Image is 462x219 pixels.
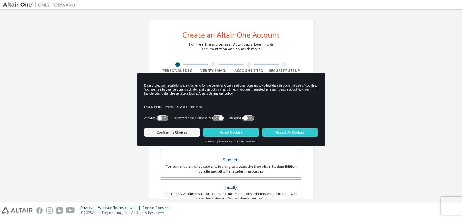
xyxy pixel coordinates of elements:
[80,205,98,210] div: Privacy
[267,68,303,73] div: Security Setup
[183,31,280,38] div: Create an Altair One Account
[164,164,298,174] div: For currently enrolled students looking to access the free Altair Student Edition bundle and all ...
[80,210,173,215] p: © 2025 Altair Engineering, Inc. All Rights Reserved.
[98,205,142,210] div: Website Terms of Use
[231,68,267,73] div: Account Info
[46,207,53,214] img: instagram.svg
[196,68,231,73] div: Verify Email
[66,207,75,214] img: youtube.svg
[3,2,78,8] img: Altair One
[160,68,196,73] div: Personal Info
[2,207,33,214] img: altair_logo.svg
[56,207,63,214] img: linkedin.svg
[142,205,173,210] div: Cookie Consent
[189,42,273,52] div: For Free Trials, Licenses, Downloads, Learning & Documentation and so much more.
[164,183,298,192] div: Faculty
[164,156,298,164] div: Students
[36,207,43,214] img: facebook.svg
[164,191,298,201] div: For faculty & administrators of academic institutions administering students and accessing softwa...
